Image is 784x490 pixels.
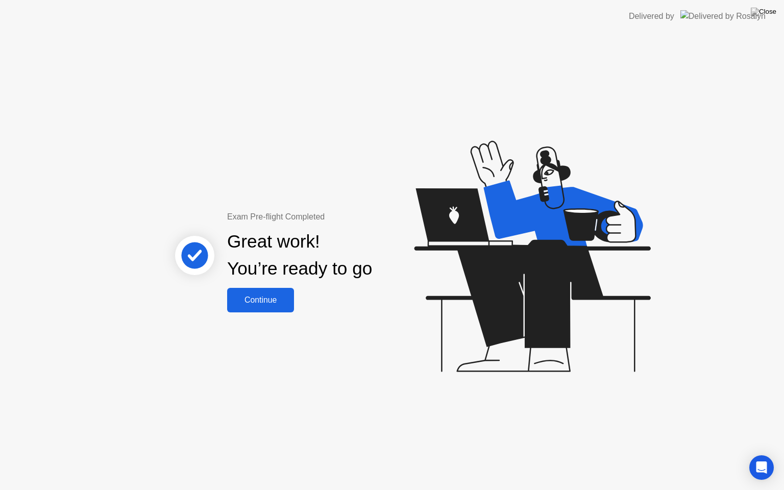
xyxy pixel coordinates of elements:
[680,10,766,22] img: Delivered by Rosalyn
[227,211,438,223] div: Exam Pre-flight Completed
[230,296,291,305] div: Continue
[751,8,776,16] img: Close
[629,10,674,22] div: Delivered by
[227,228,372,282] div: Great work! You’re ready to go
[227,288,294,312] button: Continue
[749,455,774,480] div: Open Intercom Messenger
